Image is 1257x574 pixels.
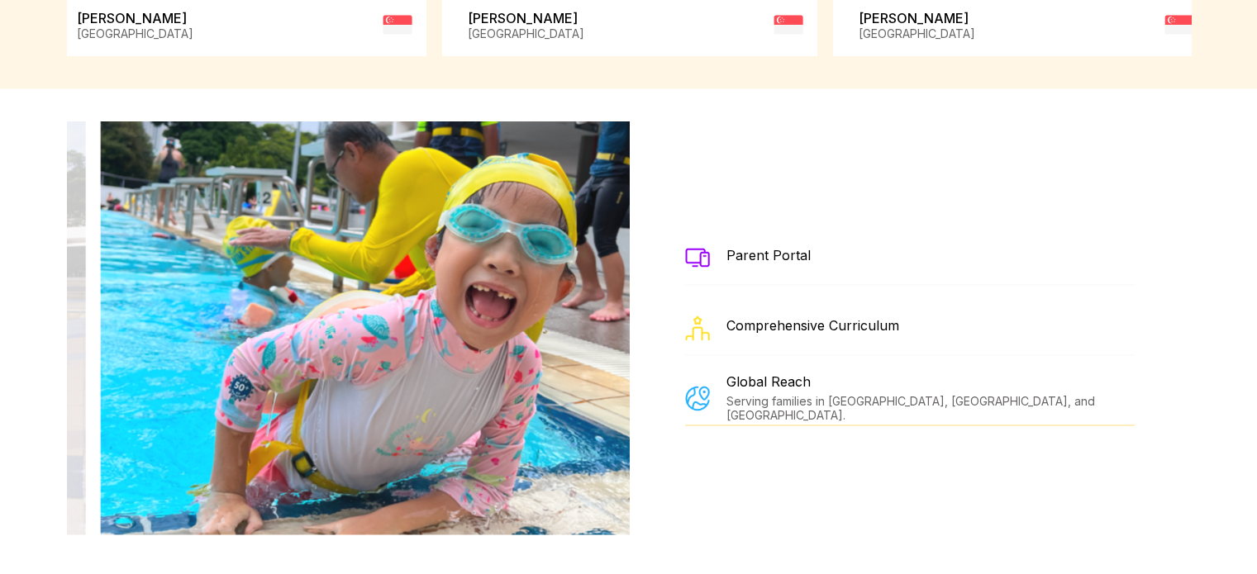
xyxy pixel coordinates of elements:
[383,10,412,39] img: flag
[726,394,1135,422] div: Serving families in [GEOGRAPHIC_DATA], [GEOGRAPHIC_DATA], and [GEOGRAPHIC_DATA].
[685,248,710,267] img: The Swim Starter coach with kids attending a swimming lesson
[77,26,193,40] div: [GEOGRAPHIC_DATA]
[685,386,710,410] img: a happy child attending a group swimming lesson for kids
[77,10,193,42] div: [PERSON_NAME]
[726,247,811,263] div: Parent Portal
[726,317,899,334] div: Comprehensive Curriculum
[859,10,975,42] div: [PERSON_NAME]
[726,373,1135,390] div: Global Reach
[468,10,584,42] div: [PERSON_NAME]
[859,26,975,40] div: [GEOGRAPHIC_DATA]
[685,315,710,340] img: a swimming coach for kids giving individualised feedback
[468,26,584,40] div: [GEOGRAPHIC_DATA]
[774,10,802,39] img: flag
[1165,10,1194,39] img: flag
[100,121,674,534] img: a happy child attending a group swimming lesson for kids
